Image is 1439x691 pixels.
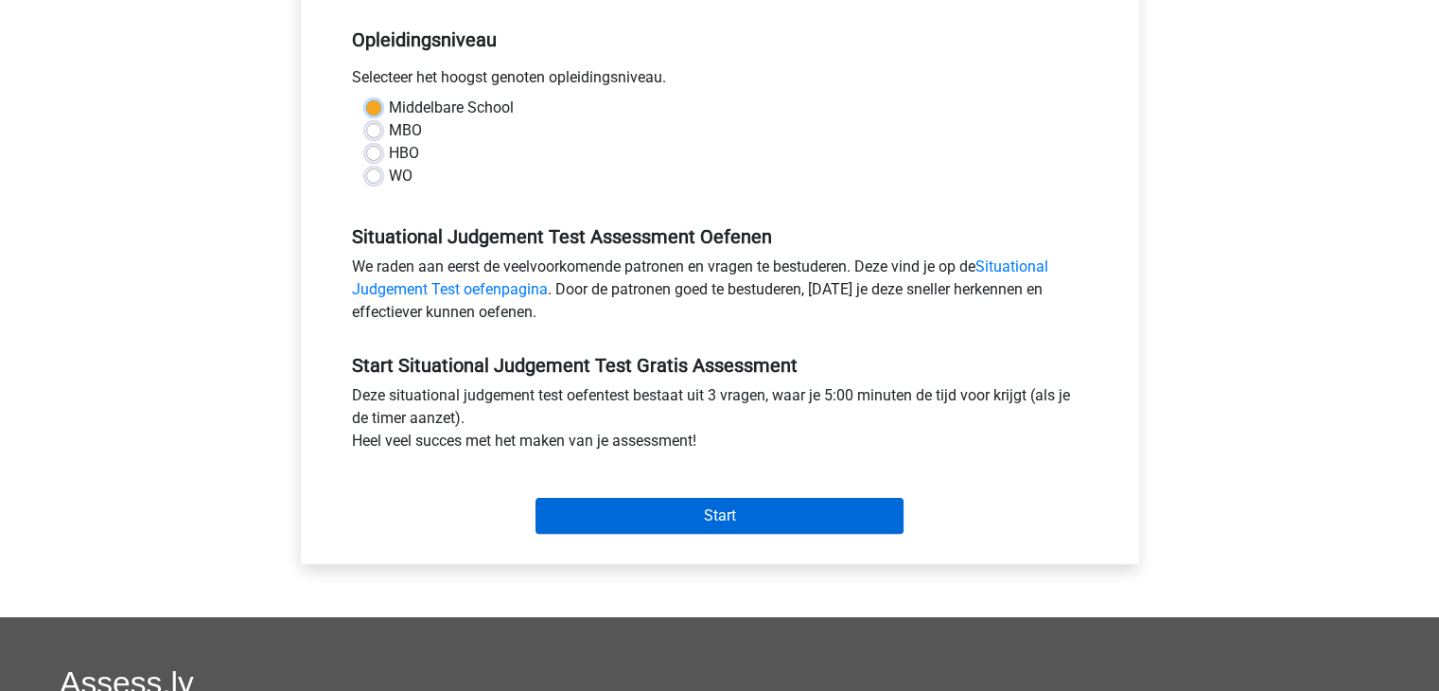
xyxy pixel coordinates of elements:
label: Middelbare School [389,97,514,119]
div: We raden aan eerst de veelvoorkomende patronen en vragen te bestuderen. Deze vind je op de . Door... [338,256,1102,331]
label: MBO [389,119,422,142]
h5: Situational Judgement Test Assessment Oefenen [352,225,1088,248]
input: Start [535,498,904,534]
label: HBO [389,142,419,165]
div: Deze situational judgement test oefentest bestaat uit 3 vragen, waar je 5:00 minuten de tijd voor... [338,384,1102,460]
h5: Opleidingsniveau [352,21,1088,59]
label: WO [389,165,412,187]
div: Selecteer het hoogst genoten opleidingsniveau. [338,66,1102,97]
h5: Start Situational Judgement Test Gratis Assessment [352,354,1088,377]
